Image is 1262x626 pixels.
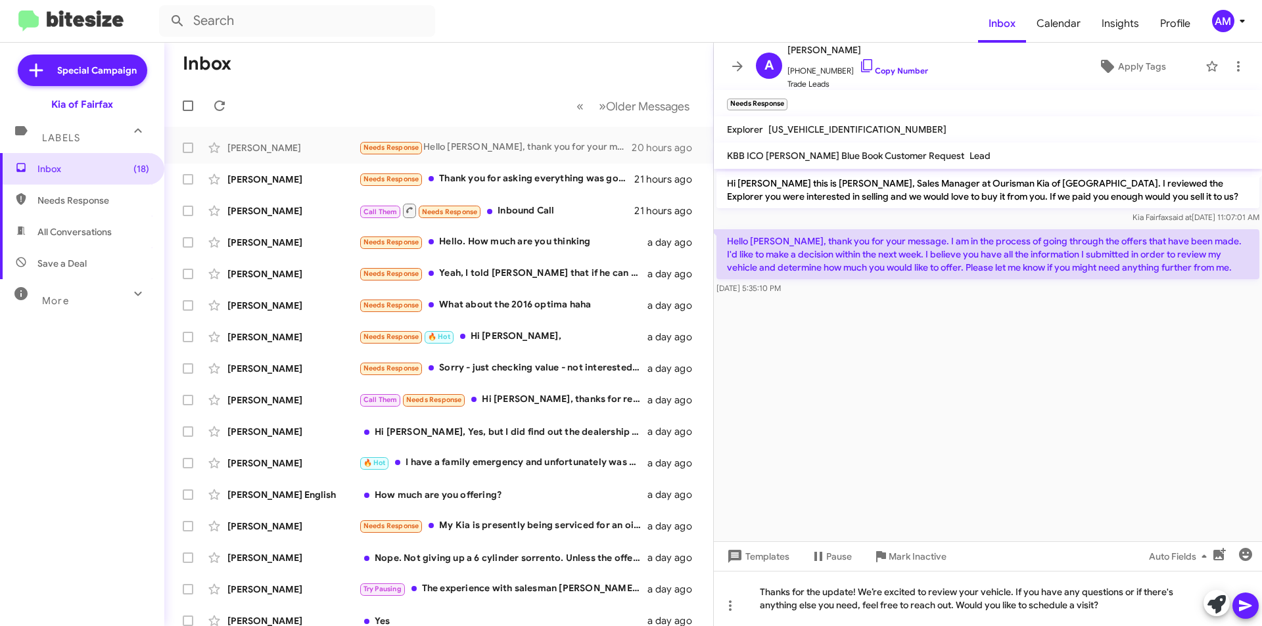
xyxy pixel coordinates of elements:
[599,98,606,114] span: »
[1149,545,1212,568] span: Auto Fields
[227,362,359,375] div: [PERSON_NAME]
[826,545,852,568] span: Pause
[363,364,419,372] span: Needs Response
[363,458,386,467] span: 🔥 Hot
[227,583,359,596] div: [PERSON_NAME]
[359,361,647,376] div: Sorry - just checking value - not interested in trading my car - plan to keep it for the next 5 y...
[363,522,419,530] span: Needs Response
[428,332,450,341] span: 🔥 Hot
[57,64,137,77] span: Special Campaign
[647,583,703,596] div: a day ago
[1150,5,1201,43] a: Profile
[1138,545,1223,568] button: Auto Fields
[1201,10,1248,32] button: AM
[227,425,359,438] div: [PERSON_NAME]
[363,585,402,593] span: Try Pausing
[647,299,703,312] div: a day ago
[359,171,634,187] div: Thank you for asking everything was good but we didn't agree with [PERSON_NAME]
[227,267,359,280] div: [PERSON_NAME]
[889,545,947,568] span: Mark Inactive
[634,173,703,186] div: 21 hours ago
[1212,10,1234,32] div: AM
[647,236,703,249] div: a day ago
[970,150,991,162] span: Lead
[37,194,149,207] span: Needs Response
[227,299,359,312] div: [PERSON_NAME]
[359,551,647,564] div: Nope. Not giving up a 6 cylinder sorrento. Unless the offer is ridiculous.
[359,392,647,407] div: Hi [PERSON_NAME], thanks for reaching out. If you offered enough is the key part. Let's schedule ...
[591,93,697,120] button: Next
[363,143,419,152] span: Needs Response
[727,123,763,135] span: Explorer
[1026,5,1091,43] a: Calendar
[227,236,359,249] div: [PERSON_NAME]
[576,98,584,114] span: «
[363,238,419,246] span: Needs Response
[363,395,398,404] span: Call Them
[606,99,689,114] span: Older Messages
[406,395,462,404] span: Needs Response
[363,175,419,183] span: Needs Response
[647,457,703,470] div: a day ago
[787,58,928,78] span: [PHONE_NUMBER]
[647,393,703,407] div: a day ago
[647,267,703,280] div: a day ago
[359,455,647,470] div: I have a family emergency and unfortunately was unable to keep my appointment this morning. I inf...
[359,581,647,596] div: The experience with salesman [PERSON_NAME] was comfortable and he was very understanding about my...
[1064,55,1199,78] button: Apply Tags
[359,298,647,313] div: What about the 2016 optima haha
[359,518,647,533] div: My Kia is presently being serviced for an oil consumption issue. Would you still be interested in...
[764,55,774,76] span: A
[133,162,149,175] span: (18)
[359,425,647,438] div: Hi [PERSON_NAME], Yes, but I did find out the dealership payoff amount is $31,495. would you be a...
[647,330,703,344] div: a day ago
[647,362,703,375] div: a day ago
[569,93,592,120] button: Previous
[422,208,478,216] span: Needs Response
[51,98,113,111] div: Kia of Fairfax
[800,545,862,568] button: Pause
[716,229,1259,279] p: Hello [PERSON_NAME], thank you for your message. I am in the process of going through the offers ...
[714,545,800,568] button: Templates
[1091,5,1150,43] a: Insights
[714,571,1262,626] div: Thanks for the update! We’re excited to review your vehicle. If you have any questions or if ther...
[647,520,703,533] div: a day ago
[862,545,957,568] button: Mark Inactive
[37,225,112,238] span: All Conversations
[359,202,634,219] div: Inbound Call
[634,204,703,217] div: 21 hours ago
[42,295,69,307] span: More
[727,150,964,162] span: KBB ICO [PERSON_NAME] Blue Book Customer Request
[359,235,647,250] div: Hello. How much are you thinking
[716,171,1259,208] p: Hi [PERSON_NAME] this is [PERSON_NAME], Sales Manager at Ourisman Kia of [GEOGRAPHIC_DATA]. I rev...
[859,66,928,76] a: Copy Number
[227,173,359,186] div: [PERSON_NAME]
[363,208,398,216] span: Call Them
[716,283,781,293] span: [DATE] 5:35:10 PM
[647,425,703,438] div: a day ago
[363,301,419,309] span: Needs Response
[1133,212,1259,222] span: Kia Fairfax [DATE] 11:07:01 AM
[227,141,359,154] div: [PERSON_NAME]
[227,488,359,501] div: [PERSON_NAME] English
[227,204,359,217] div: [PERSON_NAME]
[359,488,647,501] div: How much are you offering?
[787,42,928,58] span: [PERSON_NAME]
[37,162,149,175] span: Inbox
[18,55,147,86] a: Special Campaign
[632,141,703,154] div: 20 hours ago
[359,329,647,344] div: Hi [PERSON_NAME],
[727,99,787,110] small: Needs Response
[227,457,359,470] div: [PERSON_NAME]
[768,123,947,135] span: [US_VEHICLE_IDENTIFICATION_NUMBER]
[159,5,435,37] input: Search
[363,332,419,341] span: Needs Response
[724,545,789,568] span: Templates
[227,330,359,344] div: [PERSON_NAME]
[183,53,231,74] h1: Inbox
[978,5,1026,43] a: Inbox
